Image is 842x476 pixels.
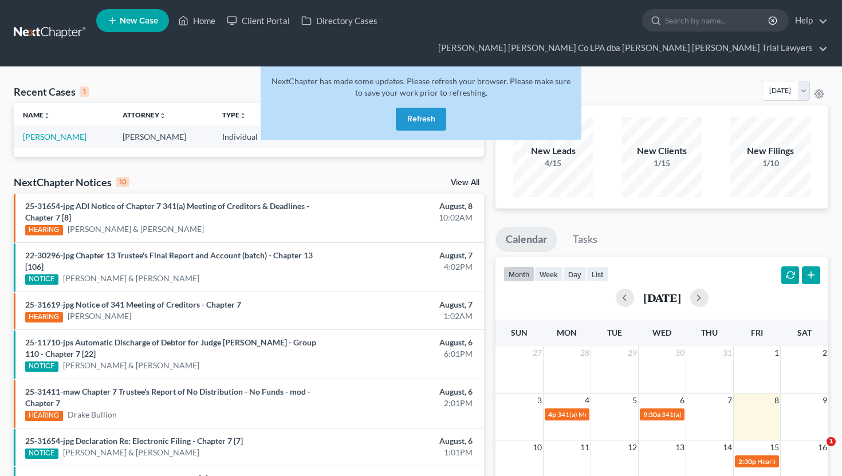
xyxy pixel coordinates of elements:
[25,274,58,285] div: NOTICE
[701,328,718,337] span: Thu
[331,310,473,322] div: 1:02AM
[722,346,733,360] span: 31
[563,266,587,282] button: day
[25,201,309,222] a: 25-31654-jpg ADI Notice of Chapter 7 341(a) Meeting of Creditors & Deadlines - Chapter 7 [8]
[25,361,58,372] div: NOTICE
[584,394,591,407] span: 4
[730,158,810,169] div: 1/10
[631,394,638,407] span: 5
[451,179,479,187] a: View All
[116,177,129,187] div: 10
[662,410,810,419] span: 341(a) Meeting of Creditors for [PERSON_NAME]
[503,266,534,282] button: month
[159,112,166,119] i: unfold_more
[643,410,660,419] span: 9:30a
[23,132,86,141] a: [PERSON_NAME]
[722,440,733,454] span: 14
[272,76,570,97] span: NextChapter has made some updates. Please refresh your browser. Please make sure to save your wor...
[331,250,473,261] div: August, 7
[513,158,593,169] div: 4/15
[622,158,702,169] div: 1/15
[773,394,780,407] span: 8
[331,447,473,458] div: 1:01PM
[789,10,828,31] a: Help
[221,10,296,31] a: Client Portal
[557,410,729,419] span: 341(a) Meeting for [PERSON_NAME] & [PERSON_NAME]
[769,440,780,454] span: 15
[25,312,63,322] div: HEARING
[80,86,89,97] div: 1
[23,111,50,119] a: Nameunfold_more
[296,10,383,31] a: Directory Cases
[68,310,131,322] a: [PERSON_NAME]
[643,292,681,304] h2: [DATE]
[331,299,473,310] div: August, 7
[548,410,556,419] span: 4p
[331,348,473,360] div: 6:01PM
[123,111,166,119] a: Attorneyunfold_more
[63,360,199,371] a: [PERSON_NAME] & [PERSON_NAME]
[674,440,686,454] span: 13
[25,387,310,408] a: 25-31411-maw Chapter 7 Trustee's Report of No Distribution - No Funds - mod - Chapter 7
[63,273,199,284] a: [PERSON_NAME] & [PERSON_NAME]
[239,112,246,119] i: unfold_more
[25,300,241,309] a: 25-31619-jpg Notice of 341 Meeting of Creditors - Chapter 7
[532,440,543,454] span: 10
[751,328,763,337] span: Fri
[627,440,638,454] span: 12
[534,266,563,282] button: week
[172,10,221,31] a: Home
[331,435,473,447] div: August, 6
[726,394,733,407] span: 7
[25,225,63,235] div: HEARING
[68,223,204,235] a: [PERSON_NAME] & [PERSON_NAME]
[511,328,528,337] span: Sun
[562,227,608,252] a: Tasks
[25,411,63,421] div: HEARING
[68,409,117,420] a: Drake Bullion
[25,436,243,446] a: 25-31654-jpg Declaration Re: Electronic Filing - Chapter 7 [7]
[432,38,828,58] a: [PERSON_NAME] [PERSON_NAME] Co LPA dba [PERSON_NAME] [PERSON_NAME] Trial Lawyers
[827,437,836,446] span: 1
[607,328,622,337] span: Tue
[63,447,199,458] a: [PERSON_NAME] & [PERSON_NAME]
[331,212,473,223] div: 10:02AM
[25,449,58,459] div: NOTICE
[679,394,686,407] span: 6
[579,346,591,360] span: 28
[113,126,213,147] td: [PERSON_NAME]
[331,200,473,212] div: August, 8
[331,261,473,273] div: 4:02PM
[44,112,50,119] i: unfold_more
[213,126,279,147] td: Individual
[773,346,780,360] span: 1
[627,346,638,360] span: 29
[622,144,702,158] div: New Clients
[665,10,770,31] input: Search by name...
[396,108,446,131] button: Refresh
[331,337,473,348] div: August, 6
[495,227,557,252] a: Calendar
[652,328,671,337] span: Wed
[331,398,473,409] div: 2:01PM
[222,111,246,119] a: Typeunfold_more
[532,346,543,360] span: 27
[331,386,473,398] div: August, 6
[674,346,686,360] span: 30
[536,394,543,407] span: 3
[821,394,828,407] span: 9
[738,457,756,466] span: 2:30p
[821,346,828,360] span: 2
[730,144,810,158] div: New Filings
[587,266,608,282] button: list
[120,17,158,25] span: New Case
[557,328,577,337] span: Mon
[803,437,831,465] iframe: Intercom live chat
[513,144,593,158] div: New Leads
[797,328,812,337] span: Sat
[579,440,591,454] span: 11
[14,85,89,99] div: Recent Cases
[25,250,313,272] a: 22-30296-jpg Chapter 13 Trustee's Final Report and Account (batch) - Chapter 13 [106]
[14,175,129,189] div: NextChapter Notices
[25,337,316,359] a: 25-11710-jps Automatic Discharge of Debtor for Judge [PERSON_NAME] - Group 110 - Chapter 7 [22]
